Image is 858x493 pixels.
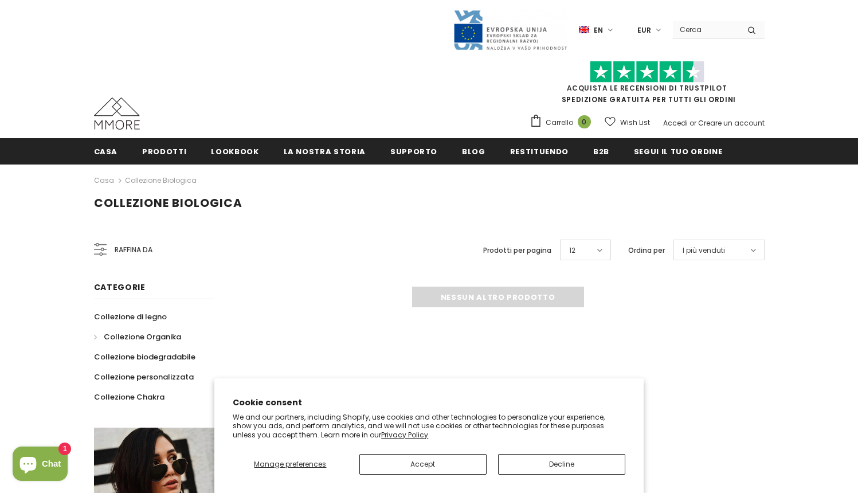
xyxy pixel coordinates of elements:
span: Restituendo [510,146,569,157]
span: or [689,118,696,128]
a: Casa [94,174,114,187]
span: Collezione biologica [94,195,242,211]
span: EUR [637,25,651,36]
span: Lookbook [211,146,258,157]
span: Collezione Chakra [94,392,164,402]
a: Restituendo [510,138,569,164]
span: Collezione personalizzata [94,371,194,382]
a: Collezione di legno [94,307,167,327]
a: Collezione biodegradabile [94,347,195,367]
label: Prodotti per pagina [483,245,551,256]
a: Lookbook [211,138,258,164]
span: Collezione biodegradabile [94,351,195,362]
a: Creare un account [698,118,765,128]
input: Search Site [673,21,739,38]
p: We and our partners, including Shopify, use cookies and other technologies to personalize your ex... [233,413,625,440]
label: Ordina per [628,245,665,256]
a: B2B [593,138,609,164]
a: Blog [462,138,485,164]
span: I più venduti [683,245,725,256]
span: Wish List [620,117,650,128]
a: La nostra storia [284,138,366,164]
span: Segui il tuo ordine [634,146,722,157]
span: en [594,25,603,36]
img: Fidati di Pilot Stars [590,61,704,83]
a: supporto [390,138,437,164]
a: Collezione personalizzata [94,367,194,387]
span: 0 [578,115,591,128]
inbox-online-store-chat: Shopify online store chat [9,447,71,484]
span: Casa [94,146,118,157]
span: Prodotti [142,146,186,157]
span: Carrello [546,117,573,128]
button: Decline [498,454,625,475]
a: Collezione Organika [94,327,181,347]
img: Javni Razpis [453,9,567,51]
a: Acquista le recensioni di TrustPilot [567,83,727,93]
a: Javni Razpis [453,25,567,34]
a: Segui il tuo ordine [634,138,722,164]
a: Privacy Policy [381,430,428,440]
span: Raffina da [115,244,152,256]
span: supporto [390,146,437,157]
a: Accedi [663,118,688,128]
a: Carrello 0 [530,114,597,131]
img: Casi MMORE [94,97,140,130]
a: Casa [94,138,118,164]
a: Collezione biologica [125,175,197,185]
span: Categorie [94,281,146,293]
span: Manage preferences [254,459,326,469]
a: Wish List [605,112,650,132]
span: Collezione di legno [94,311,167,322]
button: Manage preferences [233,454,347,475]
h2: Cookie consent [233,397,625,409]
span: La nostra storia [284,146,366,157]
img: i-lang-1.png [579,25,589,35]
span: Blog [462,146,485,157]
span: Collezione Organika [104,331,181,342]
a: Prodotti [142,138,186,164]
button: Accept [359,454,487,475]
span: B2B [593,146,609,157]
a: Collezione Chakra [94,387,164,407]
span: 12 [569,245,575,256]
span: SPEDIZIONE GRATUITA PER TUTTI GLI ORDINI [530,66,765,104]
